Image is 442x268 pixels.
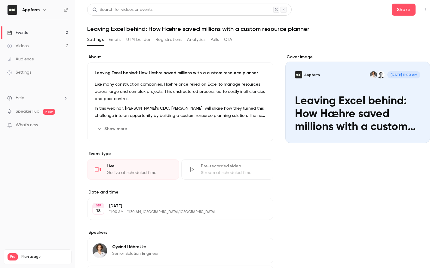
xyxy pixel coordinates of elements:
[87,54,273,60] label: About
[224,35,232,44] button: CTA
[8,253,18,260] span: Pro
[95,70,266,76] p: Leaving Excel behind: How Hæhre saved millions with a custom resource planner
[155,35,182,44] button: Registrations
[87,238,273,263] div: Øyvind HåbrekkeØyvind HåbrekkeSenior Solution Engineer
[392,4,416,16] button: Share
[126,35,151,44] button: UTM builder
[109,210,241,215] p: 11:00 AM - 11:30 AM, [GEOGRAPHIC_DATA]/[GEOGRAPHIC_DATA]
[92,7,152,13] div: Search for videos or events
[187,35,206,44] button: Analytics
[201,170,266,176] div: Stream at scheduled time
[93,243,107,258] img: Øyvind Håbrekke
[22,7,40,13] h6: Appfarm
[7,69,31,75] div: Settings
[107,170,171,176] div: Go live at scheduled time
[181,159,273,180] div: Pre-recorded videoStream at scheduled time
[93,203,104,208] div: SEP
[43,109,55,115] span: new
[96,208,101,214] p: 18
[285,54,430,60] label: Cover image
[7,30,28,36] div: Events
[210,35,219,44] button: Polls
[285,54,430,143] section: Cover image
[21,254,68,259] span: Plan usage
[16,122,38,128] span: What's new
[7,95,68,101] li: help-dropdown-opener
[95,124,131,134] button: Show more
[109,35,121,44] button: Emails
[109,203,241,209] p: [DATE]
[7,43,29,49] div: Videos
[8,5,17,15] img: Appfarm
[87,151,273,157] p: Event type
[112,251,159,257] p: Senior Solution Engineer
[95,105,266,119] p: In this webinar, [PERSON_NAME]’s CDO, [PERSON_NAME], will share how they turned this challenge in...
[201,163,266,169] div: Pre-recorded video
[107,163,171,169] div: Live
[87,35,104,44] button: Settings
[87,25,430,32] h1: Leaving Excel behind: How Hæhre saved millions with a custom resource planner
[87,189,273,195] label: Date and time
[112,244,159,250] p: Øyvind Håbrekke
[95,81,266,102] p: Like many construction companies, Hæhre once relied on Excel to manage resources across large and...
[16,108,39,115] a: SpeakerHub
[87,230,273,236] label: Speakers
[87,159,179,180] div: LiveGo live at scheduled time
[7,56,34,62] div: Audience
[16,95,24,101] span: Help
